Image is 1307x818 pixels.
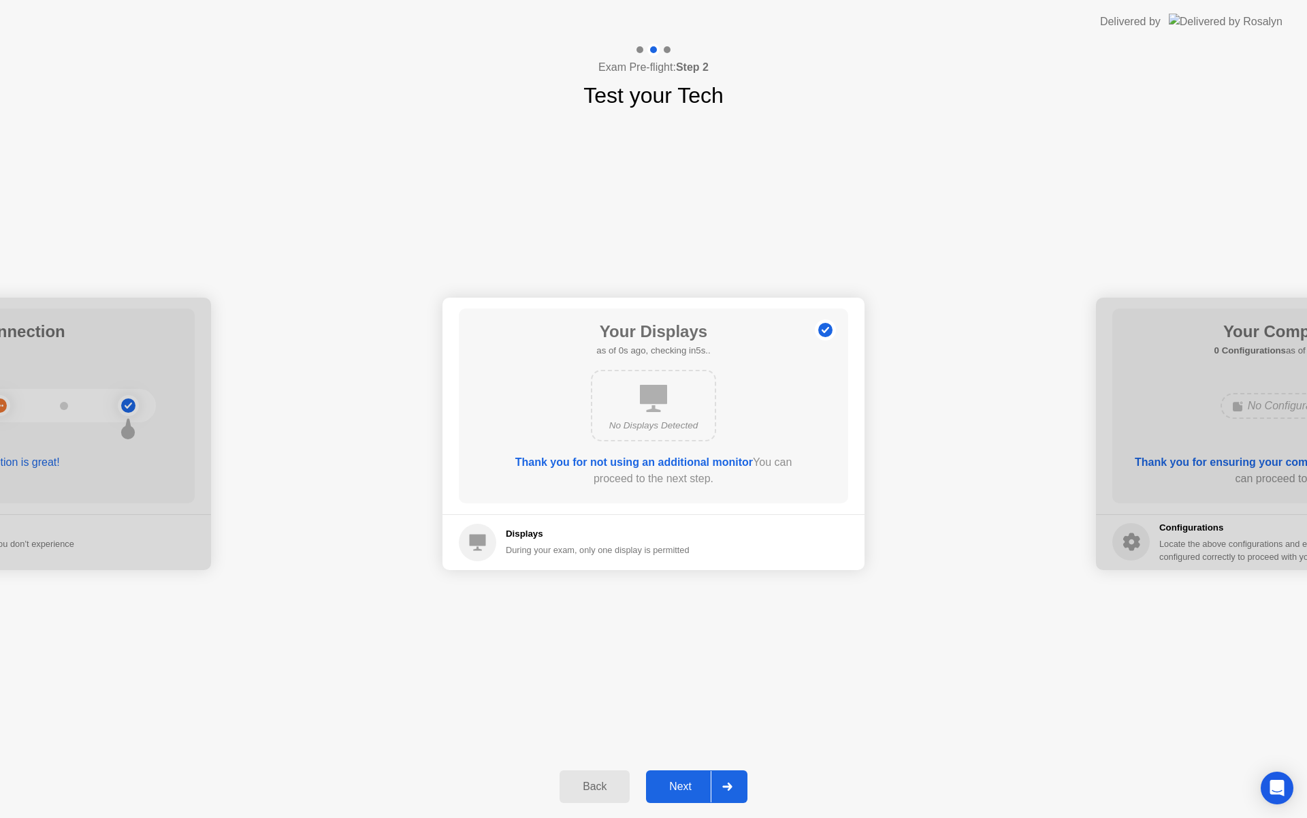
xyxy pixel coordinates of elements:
h4: Exam Pre-flight: [598,59,709,76]
h1: Your Displays [596,319,710,344]
div: Delivered by [1100,14,1161,30]
div: Back [564,781,626,793]
div: You can proceed to the next step. [498,454,809,487]
b: Thank you for not using an additional monitor [515,456,753,468]
h5: as of 0s ago, checking in5s.. [596,344,710,358]
div: Next [650,781,711,793]
b: Step 2 [676,61,709,73]
h1: Test your Tech [583,79,724,112]
button: Back [560,770,630,803]
button: Next [646,770,747,803]
div: Open Intercom Messenger [1261,772,1293,804]
div: No Displays Detected [603,419,704,432]
div: During your exam, only one display is permitted [506,544,690,556]
img: Delivered by Rosalyn [1169,14,1282,29]
h5: Displays [506,527,690,541]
